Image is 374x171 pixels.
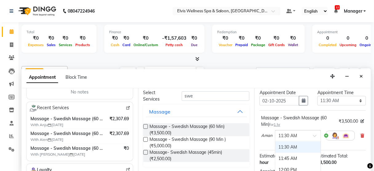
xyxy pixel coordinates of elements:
span: Cash [109,43,121,47]
span: Products [74,43,92,47]
div: ₹0 [217,35,234,42]
span: Massage - Swedish Massage (90 Min ) (₹5,000.00) [150,136,245,149]
div: 0 [338,35,358,42]
span: Estimated Total: [317,153,348,159]
span: Massage - Swedish Massage (60 Min) [30,116,104,122]
span: Gift Cards [267,43,286,47]
div: Appointment Time [317,89,366,96]
button: Massage [146,106,247,117]
div: ₹0 [267,35,286,42]
span: ₹3,500.00 [339,118,358,125]
span: Recent Services [29,105,69,112]
span: Massage - Swedish Massage (60 Min) (₹3,500.00) [150,123,245,136]
span: Massage - Swedish Massage (60 Min) [30,130,104,137]
div: Massage [149,108,171,115]
span: Expenses [26,43,45,47]
div: 11:30 AM [275,141,321,153]
div: 0 [317,35,338,42]
span: Due [189,43,199,47]
input: Search Appointment [256,67,310,77]
button: Close [357,72,366,81]
span: Upcoming [338,43,358,47]
span: Katrin [27,69,39,74]
input: Search by service name [182,91,249,101]
span: No notes [71,89,89,95]
div: Finance [109,30,200,35]
div: ₹0 [121,35,132,42]
span: Today [120,67,136,77]
span: ₹2,307.69 [110,130,129,137]
span: Services [57,43,74,47]
span: Block Time [66,74,87,80]
div: ₹0 [74,35,92,42]
a: 12 [334,8,338,14]
span: ₹3,500.00 [317,160,337,165]
div: ₹0 [189,35,200,42]
small: for [269,122,280,127]
input: 2025-10-02 [163,68,193,77]
div: Massage - Swedish Massage (60 Min) [261,115,336,128]
span: Massage - Swedish Massage (60 Min) [30,145,104,152]
span: Prepaid [234,43,249,47]
div: ₹0 [26,35,45,42]
div: Total [26,30,92,35]
span: Massage- Swedish Massage (45min) (₹2,500.00) [150,149,245,162]
img: logo [16,2,58,20]
div: -₹1,57,603 [160,35,189,42]
span: Manager [344,8,362,14]
span: Sales [45,43,57,47]
span: 12 [335,5,340,10]
a: x [39,69,42,74]
span: With Aien [DATE] [30,137,107,142]
i: Edit price [361,119,364,123]
img: Hairdresser.png [331,132,339,139]
span: Card [121,43,132,47]
input: yyyy-mm-dd [260,96,299,105]
span: Estimated Service Time: [260,153,307,159]
div: Redemption [217,30,300,35]
div: ₹0 [45,35,57,42]
div: 11:45 AM [275,153,321,164]
span: Online/Custom [132,43,160,47]
div: ₹0 [249,35,267,42]
div: ₹0 [286,35,300,42]
div: Appointment Date [260,89,308,96]
span: Package [249,43,267,47]
span: With Anju [DATE] [30,122,107,128]
div: ₹0 [109,35,121,42]
span: Appointment [26,72,58,83]
span: With [PERSON_NAME] [DATE] [30,152,107,157]
span: 1 hr [274,122,280,127]
button: ADD NEW [314,68,335,77]
span: Wallet [286,43,300,47]
div: Select Services [139,89,177,102]
div: ₹0 [234,35,249,42]
div: ₹0 [57,35,74,42]
img: Interior.png [342,132,350,139]
div: ₹0 [132,35,160,42]
span: Aman [261,133,273,139]
span: Completed [317,43,338,47]
span: ₹2,307.69 [110,116,129,122]
span: +7 [53,69,62,74]
b: 08047224946 [68,2,95,20]
span: Voucher [217,43,234,47]
span: Petty cash [164,43,185,47]
span: ₹0 [124,145,129,152]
